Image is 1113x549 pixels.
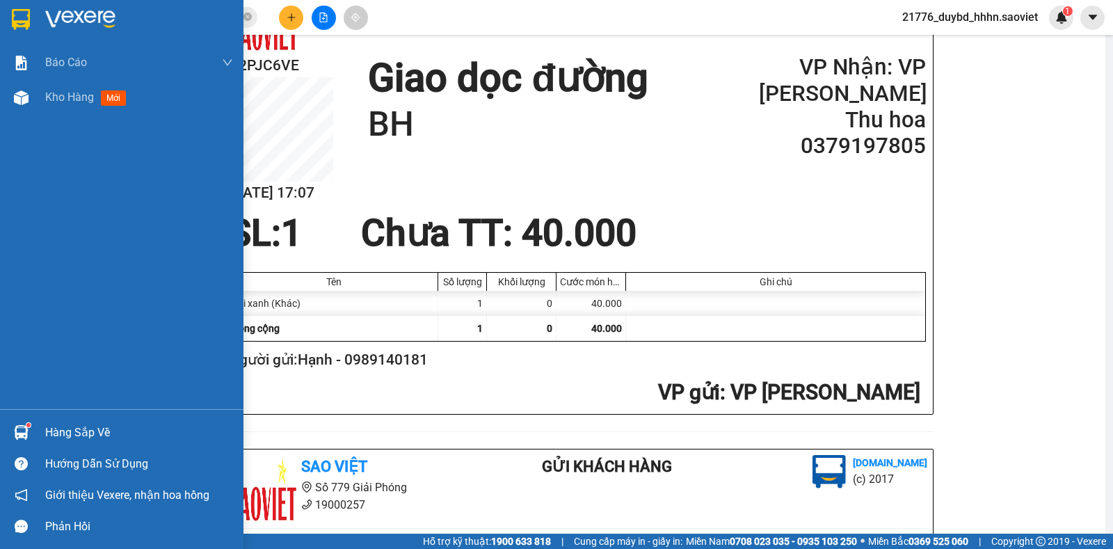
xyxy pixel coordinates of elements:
[222,57,233,68] span: down
[312,6,336,30] button: file-add
[233,276,434,287] div: Tên
[45,454,233,475] div: Hướng dẫn sử dụng
[547,323,552,334] span: 0
[351,13,360,22] span: aim
[442,276,483,287] div: Số lượng
[45,486,209,504] span: Giới thiệu Vexere, nhận hoa hồng
[73,81,257,177] h1: Giao dọc đường
[26,423,31,427] sup: 1
[227,455,297,525] img: logo.jpg
[229,349,920,372] h2: Người gửi: Hạnh - 0989140181
[853,457,927,468] b: [DOMAIN_NAME]
[477,323,483,334] span: 1
[287,13,296,22] span: plus
[229,212,281,255] span: SL:
[1063,6,1073,16] sup: 1
[15,520,28,533] span: message
[301,458,367,475] b: Sao Việt
[368,54,648,102] h1: Giao dọc đường
[229,379,920,407] h2: : VP [PERSON_NAME]
[344,6,368,30] button: aim
[487,291,556,316] div: 0
[368,102,648,147] h1: BH
[591,323,622,334] span: 40.000
[556,291,626,316] div: 40.000
[658,380,720,404] span: VP gửi
[12,9,30,30] img: logo-vxr
[15,457,28,470] span: question-circle
[243,11,252,24] span: close-circle
[686,534,857,549] span: Miền Nam
[574,534,682,549] span: Cung cấp máy in - giấy in:
[301,482,312,493] span: environment
[730,536,857,547] strong: 0708 023 035 - 0935 103 250
[230,291,438,316] div: Túi xanh (Khác)
[227,479,486,496] li: Số 779 Giải Phóng
[630,276,922,287] div: Ghi chú
[561,534,563,549] span: |
[438,291,487,316] div: 1
[490,276,552,287] div: Khối lượng
[229,182,333,205] h2: [DATE] 17:07
[281,212,302,255] span: 1
[301,499,312,510] span: phone
[423,534,551,549] span: Hỗ trợ kỹ thuật:
[1055,11,1068,24] img: icon-new-feature
[14,425,29,440] img: warehouse-icon
[1087,11,1099,24] span: caret-down
[45,516,233,537] div: Phản hồi
[45,422,233,443] div: Hàng sắp về
[759,54,926,107] h2: VP Nhận: VP [PERSON_NAME]
[101,90,126,106] span: mới
[8,81,112,104] h2: Q2PJC6VE
[229,54,333,77] h2: Q2PJC6VE
[908,536,968,547] strong: 0369 525 060
[279,6,303,30] button: plus
[14,56,29,70] img: solution-icon
[853,470,927,488] li: (c) 2017
[979,534,981,549] span: |
[868,534,968,549] span: Miền Bắc
[233,323,280,334] span: Tổng cộng
[319,13,328,22] span: file-add
[542,458,672,475] b: Gửi khách hàng
[860,539,865,544] span: ⚪️
[1080,6,1105,30] button: caret-down
[1065,6,1070,16] span: 1
[1036,536,1046,546] span: copyright
[227,496,486,514] li: 19000257
[491,536,551,547] strong: 1900 633 818
[186,11,336,34] b: [DOMAIN_NAME]
[759,107,926,134] h2: Thu hoa
[812,455,846,488] img: logo.jpg
[353,212,645,254] div: Chưa TT : 40.000
[45,90,94,104] span: Kho hàng
[84,33,170,56] b: Sao Việt
[243,13,252,21] span: close-circle
[14,90,29,105] img: warehouse-icon
[15,488,28,502] span: notification
[45,54,87,71] span: Báo cáo
[8,11,77,81] img: logo.jpg
[560,276,622,287] div: Cước món hàng
[759,133,926,159] h2: 0379197805
[891,8,1049,26] span: 21776_duybd_hhhn.saoviet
